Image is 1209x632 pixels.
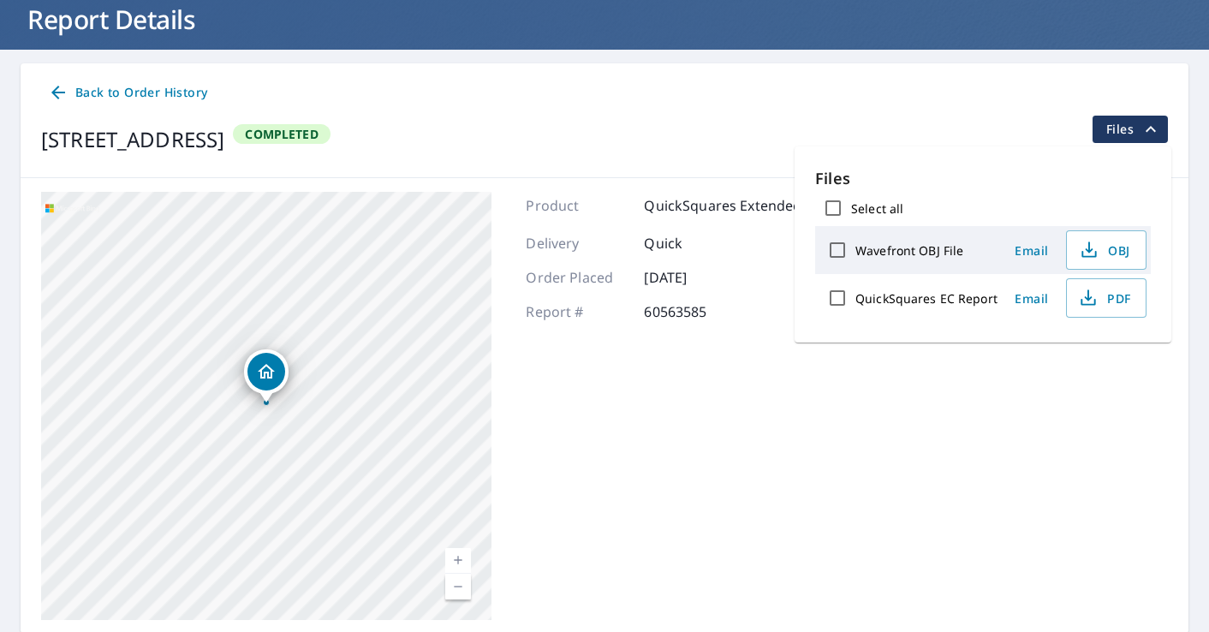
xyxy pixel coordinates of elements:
a: Current Level 17, Zoom Out [445,574,471,599]
span: PDF [1077,288,1132,308]
p: 60563585 [644,301,747,322]
button: PDF [1066,278,1146,318]
p: [DATE] [644,267,747,288]
p: Report # [526,301,628,322]
span: Email [1011,242,1052,259]
button: OBJ [1066,230,1146,270]
button: filesDropdownBtn-60563585 [1092,116,1168,143]
button: Email [1004,237,1059,264]
label: Select all [851,200,903,217]
p: Quick [644,233,747,253]
span: Files [1106,119,1161,140]
p: Delivery [526,233,628,253]
p: Product [526,195,628,216]
a: Back to Order History [41,77,214,109]
label: QuickSquares EC Report [855,290,998,307]
span: OBJ [1077,240,1132,260]
h1: Report Details [21,2,1188,37]
p: QuickSquares Extended Coverage [644,195,868,216]
span: Back to Order History [48,82,207,104]
button: Email [1004,285,1059,312]
p: Files [815,167,1151,190]
div: [STREET_ADDRESS] [41,124,224,155]
label: Wavefront OBJ File [855,242,963,259]
span: Completed [235,126,328,142]
a: Current Level 17, Zoom In [445,548,471,574]
p: Order Placed [526,267,628,288]
div: Dropped pin, building 1, Residential property, 3825 NE 189th Pl Lake Forest Park, WA 98155 [244,349,289,402]
span: Email [1011,290,1052,307]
